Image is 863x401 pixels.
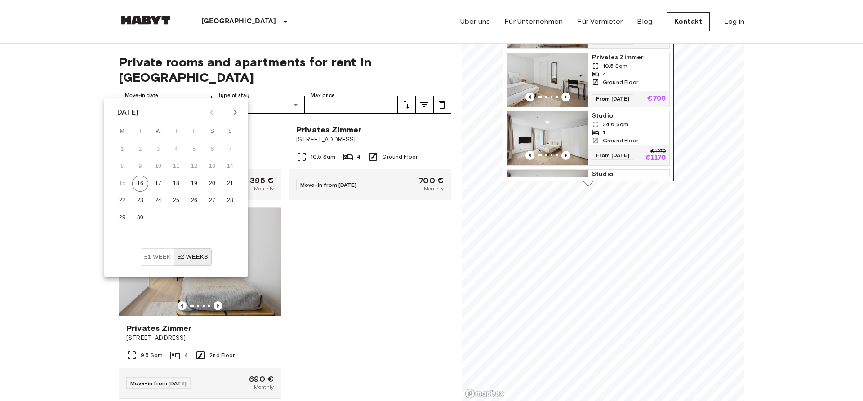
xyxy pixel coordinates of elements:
span: 10.5 Sqm [603,62,627,70]
a: Kontakt [667,12,710,31]
button: Previous image [561,151,570,160]
span: Wednesday [150,123,166,141]
span: 2nd Floor [209,351,235,359]
span: 1 [603,128,605,137]
a: Über uns [460,16,490,27]
span: 9.5 Sqm [141,351,163,359]
span: Privates Zimmer [126,323,191,334]
button: 30 [132,210,148,226]
button: 26 [186,193,202,209]
button: ±1 week [141,248,174,266]
button: 27 [204,193,220,209]
span: 690 € [249,375,274,383]
span: Saturday [204,123,220,141]
span: Studio [592,111,666,120]
button: 25 [168,193,184,209]
button: 16 [132,176,148,192]
button: 17 [150,176,166,192]
span: Thursday [168,123,184,141]
span: Monthly [424,185,444,193]
button: 23 [132,193,148,209]
span: 10.5 Sqm [311,153,335,161]
span: From [DATE] [592,94,633,103]
button: 22 [114,193,130,209]
span: Privates Zimmer [296,124,361,135]
p: €690 [646,37,666,44]
span: 4 [603,70,606,78]
p: €1270 [650,149,666,154]
a: Marketing picture of unit DE-04-070-020-03Previous imagePrevious imagePrivates Zimmer10.5 Sqm4Gro... [507,53,670,107]
img: Habyt [119,16,173,25]
span: Ground Floor [603,78,638,86]
span: 4 [357,153,360,161]
span: Monthly [254,383,274,391]
button: Previous image [525,93,534,101]
img: Marketing picture of unit DE-04-070-002-01 [507,111,588,165]
span: Tuesday [132,123,148,141]
span: Move-in from [DATE] [300,181,356,188]
span: Ground Floor [382,153,418,161]
a: Marketing picture of unit DE-04-070-006-01Previous imagePrevious imageStudio34 Sqm11st FloorFrom ... [507,169,670,224]
button: Previous image [561,93,570,101]
span: 4 [184,351,188,359]
div: Move In Flexibility [141,248,212,266]
span: Privates Zimmer [592,53,666,62]
button: Previous image [178,301,187,310]
span: Studio [592,170,666,179]
button: Previous image [214,301,222,310]
button: 21 [222,176,238,192]
p: €1170 [645,154,666,162]
div: [DATE] [115,107,138,118]
button: 29 [114,210,130,226]
button: tune [433,96,451,114]
span: Move-in from [DATE] [130,380,187,387]
button: 28 [222,193,238,209]
a: Blog [637,16,652,27]
span: Sunday [222,123,238,141]
span: Ground Floor [603,137,638,145]
a: Marketing picture of unit DE-04-070-026-02Previous imagePrevious imagePrivates Zimmer[STREET_ADDR... [119,207,281,399]
a: Für Unternehmen [504,16,563,27]
span: Monday [114,123,130,141]
button: 18 [168,176,184,192]
span: From [DATE] [592,151,633,160]
button: tune [415,96,433,114]
label: Type of stay [218,92,249,99]
span: [STREET_ADDRESS] [126,334,274,343]
button: 20 [204,176,220,192]
span: Monthly [254,185,274,193]
a: Für Vermieter [577,16,623,27]
span: Private rooms and apartments for rent in [GEOGRAPHIC_DATA] [119,54,451,85]
img: Marketing picture of unit DE-04-070-006-01 [507,170,588,224]
span: 700 € [419,176,444,185]
span: [STREET_ADDRESS] [296,135,444,144]
button: 24 [150,193,166,209]
label: Max price [311,92,335,99]
label: Move-in date [125,92,158,99]
span: 1.395 € [245,176,274,185]
span: Friday [186,123,202,141]
button: 19 [186,176,202,192]
button: ±2 weeks [174,248,212,266]
button: tune [397,96,415,114]
a: Marketing picture of unit DE-04-070-002-01Previous imagePrevious imageStudio34.6 Sqm1Ground Floor... [507,111,670,166]
img: Marketing picture of unit DE-04-070-020-03 [507,53,588,107]
p: €700 [647,95,666,102]
a: Mapbox logo [465,388,504,399]
button: Next month [227,105,243,120]
a: Log in [724,16,744,27]
button: Previous image [525,151,534,160]
span: 34.6 Sqm [603,120,628,128]
p: [GEOGRAPHIC_DATA] [201,16,276,27]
